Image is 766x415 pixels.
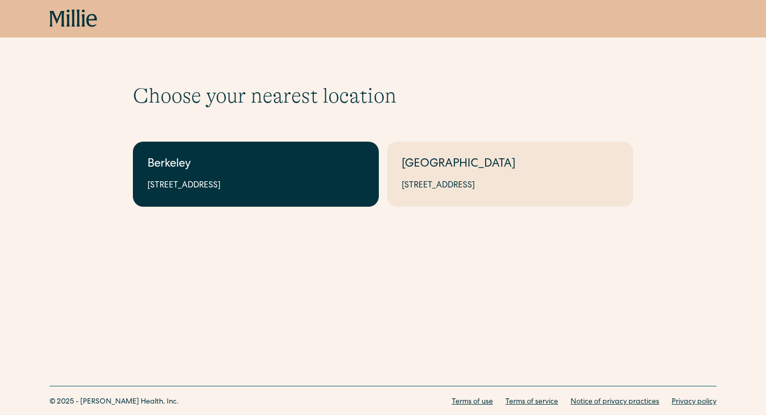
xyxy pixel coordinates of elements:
a: Terms of service [505,397,558,408]
h1: Choose your nearest location [133,83,633,108]
a: Berkeley[STREET_ADDRESS] [133,142,379,207]
div: © 2025 - [PERSON_NAME] Health, Inc. [50,397,179,408]
a: Terms of use [452,397,493,408]
div: Berkeley [147,156,364,173]
a: Privacy policy [672,397,716,408]
a: Notice of privacy practices [571,397,659,408]
div: [GEOGRAPHIC_DATA] [402,156,619,173]
a: [GEOGRAPHIC_DATA][STREET_ADDRESS] [387,142,633,207]
div: [STREET_ADDRESS] [147,180,364,192]
div: [STREET_ADDRESS] [402,180,619,192]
